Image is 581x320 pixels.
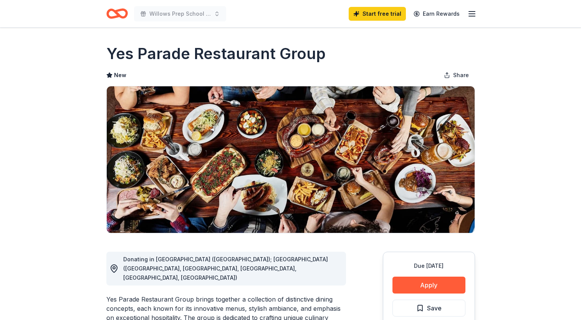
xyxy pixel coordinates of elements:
[392,300,465,317] button: Save
[427,303,442,313] span: Save
[438,68,475,83] button: Share
[409,7,464,21] a: Earn Rewards
[453,71,469,80] span: Share
[392,277,465,294] button: Apply
[114,71,126,80] span: New
[123,256,328,281] span: Donating in [GEOGRAPHIC_DATA] ([GEOGRAPHIC_DATA]); [GEOGRAPHIC_DATA] ([GEOGRAPHIC_DATA], [GEOGRAP...
[107,86,475,233] img: Image for Yes Parade Restaurant Group
[349,7,406,21] a: Start free trial
[392,261,465,271] div: Due [DATE]
[106,43,326,64] h1: Yes Parade Restaurant Group
[106,5,128,23] a: Home
[149,9,211,18] span: Willows Prep School Annual Auction/Gala
[134,6,226,21] button: Willows Prep School Annual Auction/Gala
